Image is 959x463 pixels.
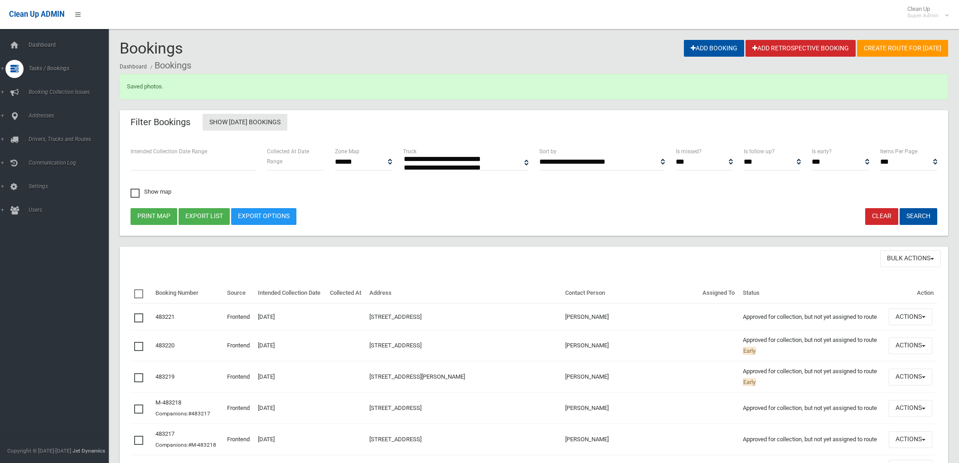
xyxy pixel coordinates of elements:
td: [PERSON_NAME] [562,330,699,361]
a: [STREET_ADDRESS] [369,436,421,443]
td: Approved for collection, but not yet assigned to route [739,393,885,424]
a: Add Booking [684,40,744,57]
strong: Jet Dynamics [73,448,105,454]
td: Frontend [223,424,254,455]
small: Companions: [155,442,218,448]
span: Clean Up [903,5,948,19]
button: Actions [889,431,932,448]
td: Frontend [223,361,254,393]
div: Saved photos. [120,74,948,99]
td: [PERSON_NAME] [562,361,699,393]
span: Addresses [26,112,116,119]
header: Filter Bookings [120,113,201,131]
a: [STREET_ADDRESS] [369,313,421,320]
span: Copyright © [DATE]-[DATE] [7,448,71,454]
th: Action [885,283,937,304]
small: Super Admin [907,12,939,19]
th: Source [223,283,254,304]
a: Dashboard [120,63,147,70]
button: Actions [889,308,932,325]
a: #483217 [188,410,210,417]
span: Early [743,378,756,386]
button: Actions [889,337,932,354]
span: Communication Log [26,160,116,166]
th: Collected At [326,283,366,304]
td: Frontend [223,330,254,361]
th: Intended Collection Date [254,283,326,304]
button: Export list [179,208,230,225]
a: M-483218 [155,399,181,406]
a: #M-483218 [188,442,216,448]
td: [PERSON_NAME] [562,303,699,330]
th: Address [366,283,562,304]
td: [PERSON_NAME] [562,424,699,455]
a: Create route for [DATE] [857,40,948,57]
td: [DATE] [254,424,326,455]
a: Add Retrospective Booking [746,40,856,57]
a: 483219 [155,373,174,380]
span: Users [26,207,116,213]
a: [STREET_ADDRESS] [369,342,421,349]
span: Clean Up ADMIN [9,10,64,19]
li: Bookings [148,57,191,74]
small: Companions: [155,410,212,417]
span: Tasks / Bookings [26,65,116,72]
span: Booking Collection Issues [26,89,116,95]
th: Contact Person [562,283,699,304]
td: [DATE] [254,393,326,424]
td: Frontend [223,303,254,330]
th: Status [739,283,885,304]
span: Bookings [120,39,183,57]
button: Actions [889,400,932,417]
td: Approved for collection, but not yet assigned to route [739,303,885,330]
a: [STREET_ADDRESS][PERSON_NAME] [369,373,465,380]
a: Clear [865,208,898,225]
button: Bulk Actions [880,250,941,267]
span: Dashboard [26,42,116,48]
a: 483217 [155,430,174,437]
a: Show [DATE] Bookings [203,114,287,131]
button: Print map [131,208,177,225]
td: Approved for collection, but not yet assigned to route [739,424,885,455]
td: Approved for collection, but not yet assigned to route [739,330,885,361]
button: Search [900,208,937,225]
label: Truck [403,146,417,156]
td: Frontend [223,393,254,424]
button: Actions [889,369,932,385]
td: [PERSON_NAME] [562,393,699,424]
a: [STREET_ADDRESS] [369,405,421,411]
span: Settings [26,183,116,190]
span: Show map [131,189,171,195]
span: Drivers, Trucks and Routes [26,136,116,142]
td: [DATE] [254,330,326,361]
td: [DATE] [254,303,326,330]
a: 483221 [155,313,174,320]
td: Approved for collection, but not yet assigned to route [739,361,885,393]
th: Assigned To [699,283,740,304]
th: Booking Number [152,283,223,304]
a: 483220 [155,342,174,349]
span: Early [743,347,756,355]
td: [DATE] [254,361,326,393]
a: Export Options [231,208,296,225]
